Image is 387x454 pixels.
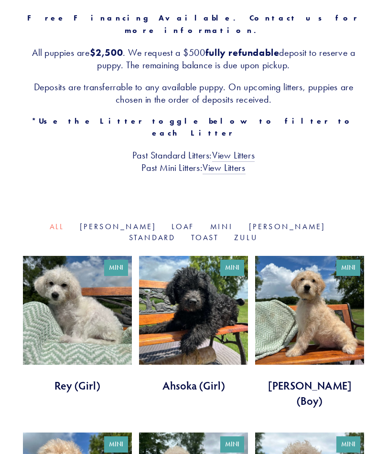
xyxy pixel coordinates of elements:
a: Zulu [234,233,258,242]
strong: $2,500 [90,47,123,58]
a: [PERSON_NAME] [80,222,157,231]
a: Loaf [172,222,194,231]
a: View Litters [203,162,245,174]
a: All [50,222,64,231]
h3: All puppies are . We request a $500 deposit to reserve a puppy. The remaining balance is due upon... [23,46,364,71]
a: Standard [129,233,176,242]
a: [PERSON_NAME] [249,222,326,231]
a: Toast [191,233,219,242]
strong: fully refundable [205,47,279,58]
h3: Past Standard Litters: Past Mini Litters: [23,149,364,174]
strong: *Use the Litter toggle below to filter to each Litter [32,116,363,138]
a: Mini [210,222,234,231]
h3: Deposits are transferrable to any available puppy. On upcoming litters, puppies are chosen in the... [23,81,364,106]
strong: Free Financing Available. Contact us for more information. [27,13,367,35]
a: View Litters [212,149,255,162]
